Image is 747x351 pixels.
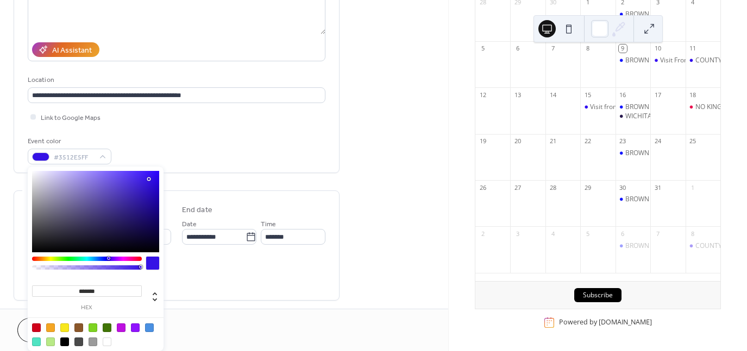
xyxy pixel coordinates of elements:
div: #7ED321 [89,323,97,332]
label: hex [32,305,142,311]
div: 20 [513,137,522,145]
div: 19 [479,137,487,145]
button: Subscribe [574,288,622,302]
div: NO KINGS DAY 2 [695,103,746,112]
div: 9 [619,44,627,53]
div: NO KINGS DAY 2 [686,103,720,112]
div: #8B572A [74,323,83,332]
div: 6 [619,229,627,238]
div: #50E3C2 [32,337,41,346]
div: 24 [654,137,662,145]
div: 22 [583,137,592,145]
div: 28 [549,183,557,192]
div: 13 [513,91,522,99]
div: BROWN BAG LUNCHEON DISCUSSION [625,56,742,65]
div: 8 [689,229,697,238]
div: BROWN BAG LUNCHEON DISCUSSION [616,241,650,251]
div: Powered by [559,318,652,327]
div: 12 [479,91,487,99]
span: Time [261,219,276,230]
div: 1 [689,183,697,192]
div: BROWN BAG LUNCHEON DISCUSSION [625,10,742,19]
div: Location [28,74,323,86]
div: Event color [28,136,109,147]
div: WICHITA COUNTY DEMOCRATIC ASSOCIATION MEETING [616,112,650,121]
div: Visit From Candidate for Place 9 Texas Court of Criminal Appeals, Holly Taylor [650,56,685,65]
div: 10 [654,44,662,53]
div: 16 [619,91,627,99]
div: BROWN BAG LUNCHEON DISCUSSION [616,195,650,204]
div: #FFFFFF [103,337,111,346]
div: BROWN BAG LUNCHEON DISCUSSION [625,195,742,204]
button: AI Assistant [32,42,99,57]
div: #4A4A4A [74,337,83,346]
div: 5 [583,229,592,238]
div: #BD10E0 [117,323,125,332]
div: BROWN BAG LUNCHEON DISCUSSION [616,56,650,65]
div: COUNTY EXECUTIVE COMMITTEE [686,56,720,65]
div: 2 [479,229,487,238]
div: 23 [619,137,627,145]
div: #F8E71C [60,323,69,332]
div: BROWN BAG LUNCHEON DISCUSSION [616,149,650,158]
div: AI Assistant [52,45,92,56]
div: BROWN BAG LUNCHEON DISCUSSION [616,103,650,112]
span: Date [182,219,197,230]
div: End date [182,205,212,216]
div: BROWN BAG LUNCHEON DISCUSSION [625,149,742,158]
div: #D0021B [32,323,41,332]
div: 26 [479,183,487,192]
a: [DOMAIN_NAME] [599,318,652,327]
div: 14 [549,91,557,99]
div: #9013FE [131,323,140,332]
div: 17 [654,91,662,99]
div: 7 [654,229,662,238]
div: 5 [479,44,487,53]
div: 25 [689,137,697,145]
div: BROWN BAG LUNCHEON DISCUSSION [625,103,742,112]
div: 4 [549,229,557,238]
div: BROWN BAG LUNCHEON DISCUSSION [625,241,742,251]
span: Link to Google Maps [41,112,101,124]
div: #9B9B9B [89,337,97,346]
div: #F5A623 [46,323,55,332]
div: 30 [619,183,627,192]
div: COUNTY EXECUTIVE COMMITTEE [686,241,720,251]
div: #000000 [60,337,69,346]
button: Cancel [17,318,84,342]
div: 6 [513,44,522,53]
div: 31 [654,183,662,192]
div: 7 [549,44,557,53]
div: 29 [583,183,592,192]
div: Visit from [PERSON_NAME] [590,103,671,112]
div: Visit from Vikki Goodwin [580,103,615,112]
div: 27 [513,183,522,192]
div: #4A90E2 [145,323,154,332]
div: 3 [513,229,522,238]
div: 21 [549,137,557,145]
div: BROWN BAG LUNCHEON DISCUSSION [616,10,650,19]
div: #417505 [103,323,111,332]
div: 18 [689,91,697,99]
div: 15 [583,91,592,99]
div: #B8E986 [46,337,55,346]
div: 8 [583,44,592,53]
span: #3512E5FF [54,152,94,163]
div: 11 [689,44,697,53]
